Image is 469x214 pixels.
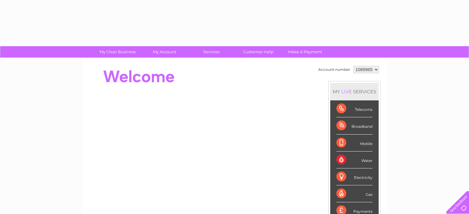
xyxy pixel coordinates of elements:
a: My Clear Business [92,46,143,58]
div: LIVE [340,89,353,95]
div: MY SERVICES [330,83,379,100]
div: Broadband [336,117,372,134]
div: Electricity [336,168,372,185]
div: Water [336,151,372,168]
div: Gas [336,185,372,202]
td: Account number [317,64,352,75]
div: Telecoms [336,100,372,117]
a: Services [186,46,237,58]
a: Customer Help [233,46,284,58]
a: My Account [139,46,190,58]
a: Make A Payment [280,46,331,58]
div: Mobile [336,135,372,151]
